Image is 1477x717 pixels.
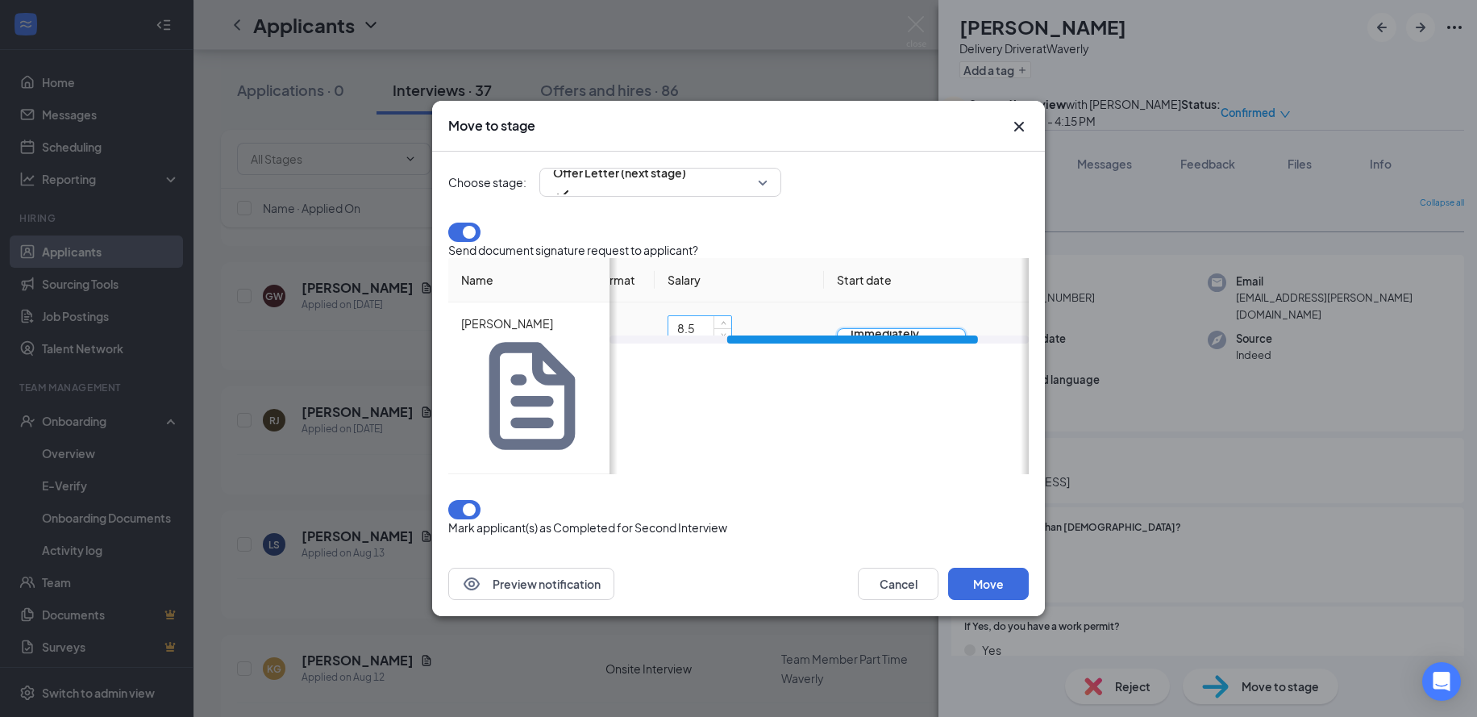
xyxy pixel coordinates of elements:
span: down [718,330,728,340]
button: EyePreview notification [448,568,614,600]
span: Choose stage: [448,173,526,191]
p: Mark applicant(s) as Completed for Second Interview [448,519,1029,536]
span: Increase Value [714,316,731,328]
span: Immediately [851,321,919,345]
button: Close [1009,117,1029,136]
svg: Document [468,331,597,461]
p: [PERSON_NAME] [461,315,597,331]
th: Start date [824,258,1114,302]
input: $ [668,316,731,340]
h3: Move to stage [448,117,535,135]
div: Open Intercom Messenger [1422,662,1461,701]
th: Name [448,258,610,302]
svg: Cross [1009,117,1029,136]
th: Salary [655,258,824,302]
span: up [718,319,728,328]
p: Send document signature request to applicant? [448,242,1029,258]
svg: Eye [462,574,481,594]
button: Move [948,568,1029,600]
div: Loading offer data. [448,223,1029,474]
button: Cancel [858,568,938,600]
span: Offer Letter (next stage) [553,160,686,185]
span: Decrease Value [714,328,731,340]
svg: Checkmark [553,185,572,204]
